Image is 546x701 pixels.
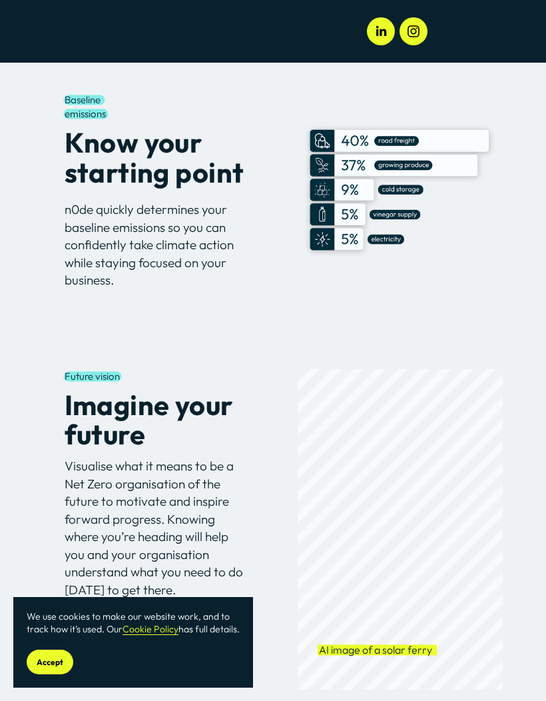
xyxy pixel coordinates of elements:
span: Accept [37,657,63,667]
p: Visualise what it means to be a Net Zero organisation of the future to motivate and inspire forwa... [65,457,248,598]
span: Future vision [65,370,120,382]
a: LinkedIn [367,17,395,45]
span: Baseline emissions [65,93,106,120]
section: Cookie banner [13,597,253,688]
strong: Imagine your future [65,387,238,452]
a: Cookie Policy [123,623,178,635]
button: Accept [27,650,73,674]
strong: Know your starting point [65,125,244,190]
a: Instagram [400,17,427,45]
p: We use cookies to make our website work, and to track how it’s used. Our has full details. [27,610,240,636]
span: AI image of a solar ferry [319,643,432,656]
iframe: Chat Widget [479,637,546,701]
p: n0de quickly determines your baseline emissions so you can confidently take climate action while ... [65,201,248,289]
